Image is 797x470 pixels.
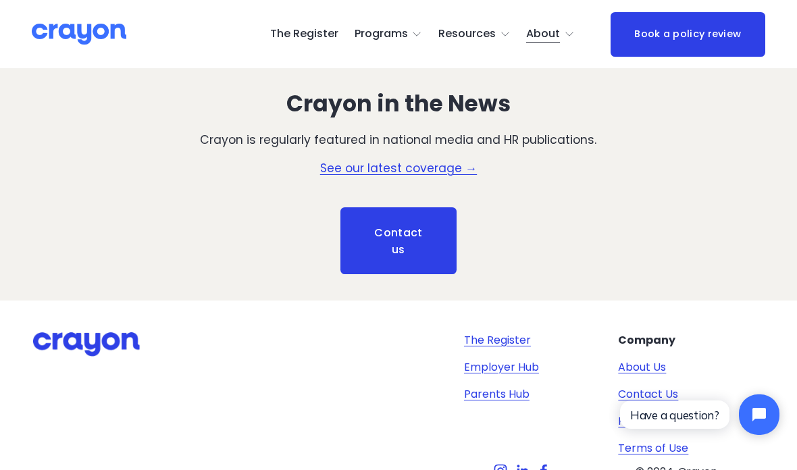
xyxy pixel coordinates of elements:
span: Programs [355,24,408,44]
a: folder dropdown [438,24,511,45]
p: Crayon is regularly featured in national media and HR publications. [186,131,611,149]
a: Contact us [340,207,457,274]
a: Contact Us [618,386,678,402]
a: The Register [464,332,531,348]
strong: Crayon in the News [286,88,511,120]
a: folder dropdown [355,24,423,45]
a: The Register [270,24,338,45]
img: Crayon [32,22,126,46]
span: About [526,24,560,44]
a: folder dropdown [526,24,575,45]
a: About Us [618,359,666,375]
a: Book a policy review [611,12,765,57]
strong: Company [618,332,675,348]
a: See our latest coverage → [320,160,477,176]
span: Resources [438,24,496,44]
a: Employer Hub [464,359,539,375]
a: Terms of Use [618,440,688,456]
iframe: Tidio Chat [609,383,791,446]
a: Parents Hub [464,386,530,402]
